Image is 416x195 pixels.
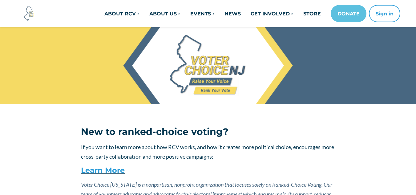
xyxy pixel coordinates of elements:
a: GET INVOLVED [246,7,298,20]
img: Voter Choice NJ [21,5,37,22]
a: NEWS [220,7,246,20]
button: Sign in or sign up [369,5,400,22]
h3: New to ranked-choice voting? [81,126,335,137]
a: STORE [298,7,326,20]
nav: Main navigation [76,5,400,22]
a: DONATE [331,5,366,22]
a: Learn More [81,166,125,175]
a: EVENTS [185,7,220,20]
a: ABOUT US [144,7,185,20]
a: ABOUT RCV [99,7,144,20]
p: If you want to learn more about how RCV works, and how it creates more political choice, encourag... [81,142,335,161]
